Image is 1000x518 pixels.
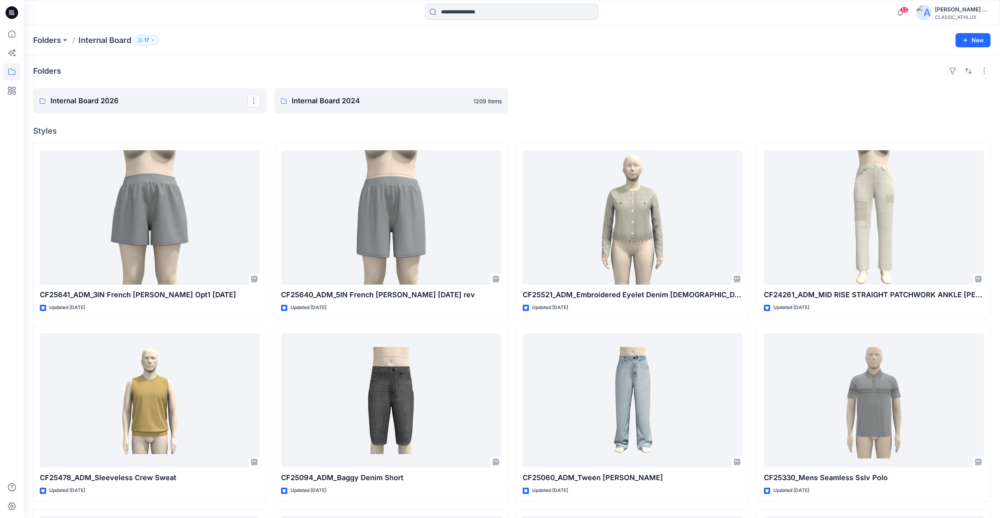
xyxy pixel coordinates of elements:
[33,126,991,136] h4: Styles
[40,150,260,285] a: CF25641_ADM_3IN French Terry Short Opt1 25APR25
[935,14,990,20] div: CLASSIC_ATHLUX
[935,5,990,14] div: [PERSON_NAME] Cfai
[40,333,260,468] a: CF25478_ADM_Sleeveless Crew Sweat
[40,289,260,300] p: CF25641_ADM_3IN French [PERSON_NAME] Opt1 [DATE]
[281,472,501,483] p: CF25094_ADM_Baggy Denim Short
[473,97,502,105] p: 1209 items
[900,7,909,13] span: 52
[281,333,501,468] a: CF25094_ADM_Baggy Denim Short
[292,95,468,106] p: Internal Board 2024
[764,289,984,300] p: CF24261_ADM_MID RISE STRAIGHT PATCHWORK ANKLE [PERSON_NAME]
[49,304,85,312] p: Updated [DATE]
[281,289,501,300] p: CF25640_ADM_5IN French [PERSON_NAME] [DATE] rev
[49,486,85,495] p: Updated [DATE]
[78,35,131,46] p: Internal Board
[523,472,743,483] p: CF25060_ADM_Tween [PERSON_NAME]
[773,486,809,495] p: Updated [DATE]
[291,304,326,312] p: Updated [DATE]
[33,88,266,114] a: Internal Board 2026
[532,486,568,495] p: Updated [DATE]
[291,486,326,495] p: Updated [DATE]
[523,289,743,300] p: CF25521_ADM_Embroidered Eyelet Denim [DEMOGRAPHIC_DATA] Jacket
[144,36,149,45] p: 17
[764,333,984,468] a: CF25330_Mens Seamless Sslv Polo
[532,304,568,312] p: Updated [DATE]
[40,472,260,483] p: CF25478_ADM_Sleeveless Crew Sweat
[764,150,984,285] a: CF24261_ADM_MID RISE STRAIGHT PATCHWORK ANKLE JEAN
[281,150,501,285] a: CF25640_ADM_5IN French Terry Short 24APR25 rev
[50,95,248,106] p: Internal Board 2026
[523,150,743,285] a: CF25521_ADM_Embroidered Eyelet Denim Lady Jacket
[33,66,61,76] h4: Folders
[523,333,743,468] a: CF25060_ADM_Tween Baggy Denim Jeans
[274,88,508,114] a: Internal Board 20241209 items
[955,33,991,47] button: New
[764,472,984,483] p: CF25330_Mens Seamless Sslv Polo
[916,5,932,20] img: avatar
[773,304,809,312] p: Updated [DATE]
[134,35,159,46] button: 17
[33,35,61,46] a: Folders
